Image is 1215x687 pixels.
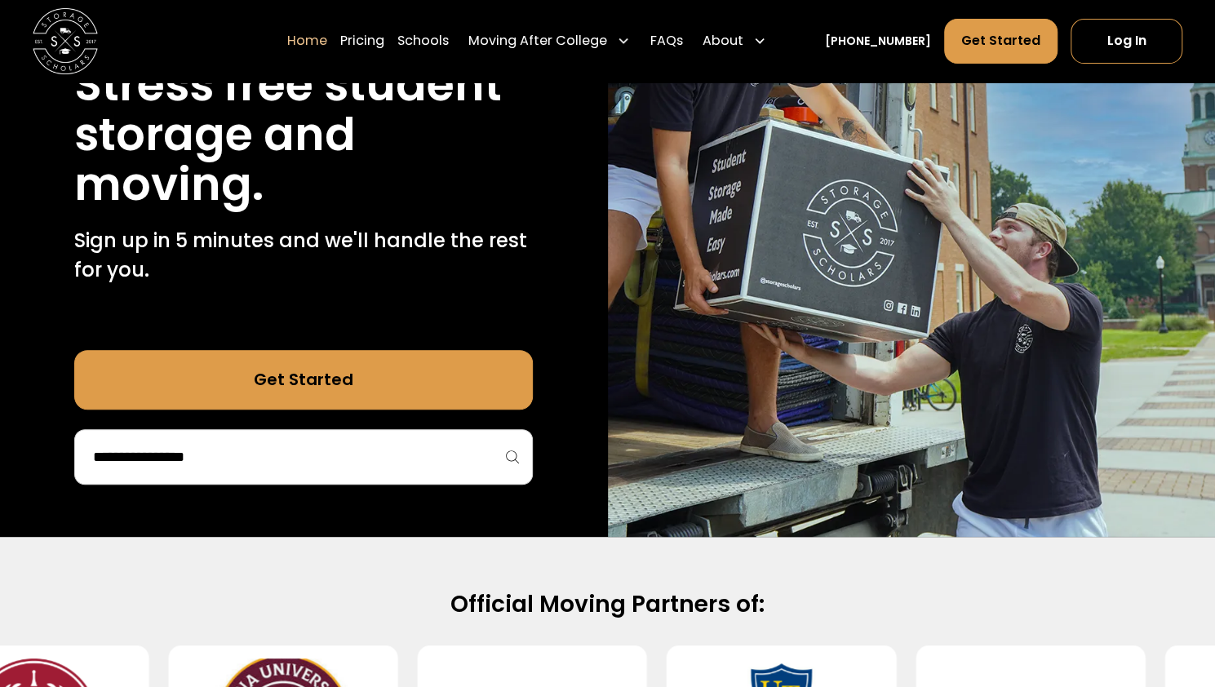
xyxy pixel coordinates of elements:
div: About [696,18,773,64]
a: Home [287,18,327,64]
a: Pricing [340,18,384,64]
h1: Stress free student storage and moving. [74,60,533,209]
a: Log In [1071,19,1182,63]
a: Get Started [74,350,533,409]
a: FAQs [650,18,682,64]
p: Sign up in 5 minutes and we'll handle the rest for you. [74,226,533,285]
div: About [703,31,743,51]
a: home [33,8,98,73]
div: Moving After College [462,18,636,64]
a: Schools [397,18,449,64]
div: Moving After College [468,31,607,51]
a: Get Started [944,19,1058,63]
img: Storage Scholars main logo [33,8,98,73]
a: [PHONE_NUMBER] [825,33,931,50]
h2: Official Moving Partners of: [83,589,1132,619]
